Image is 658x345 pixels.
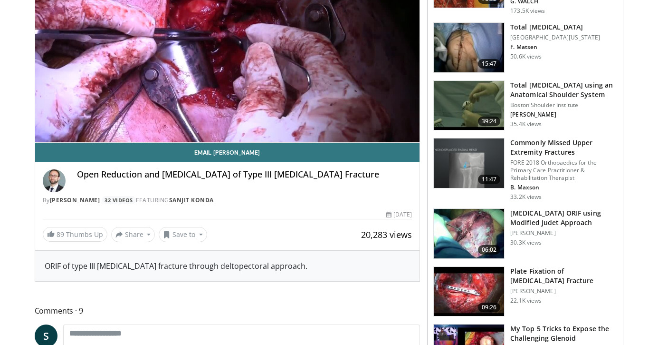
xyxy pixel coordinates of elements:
[45,260,410,272] div: ORIF of type III [MEDICAL_DATA] fracture through deltopectoral approach.
[510,239,542,246] p: 30.3K views
[57,230,64,239] span: 89
[478,303,501,312] span: 09:26
[434,138,504,188] img: b2c65235-e098-4cd2-ab0f-914df5e3e270.150x105_q85_crop-smart_upscale.jpg
[510,7,545,15] p: 173.5K views
[434,209,504,258] img: 322858_0000_1.png.150x105_q85_crop-smart_upscale.jpg
[510,159,617,182] p: FORE 2018 Orthopaedics for the Primary Care Practitioner & Rehabilitation Therapist
[510,138,617,157] h3: Commonly Missed Upper Extremity Fractures
[510,43,600,51] p: F. Matsen
[434,81,504,130] img: 38824_0000_3.png.150x105_q85_crop-smart_upscale.jpg
[434,23,504,72] img: 38826_0000_3.png.150x105_q85_crop-smart_upscale.jpg
[510,111,617,118] p: [PERSON_NAME]
[510,22,600,32] h3: Total [MEDICAL_DATA]
[77,169,412,180] h4: Open Reduction and [MEDICAL_DATA] of Type III [MEDICAL_DATA] Fracture
[510,229,617,237] p: [PERSON_NAME]
[169,196,214,204] a: Sanjit Konda
[510,120,542,128] p: 35.4K views
[478,175,501,184] span: 11:47
[510,297,542,305] p: 22.1K views
[35,143,420,162] a: Email [PERSON_NAME]
[361,229,412,240] span: 20,283 views
[43,227,107,242] a: 89 Thumbs Up
[35,305,420,317] span: Comments 9
[510,208,617,227] h3: [MEDICAL_DATA] ORIF using Modified Judet Approach
[50,196,100,204] a: [PERSON_NAME]
[478,245,501,255] span: 06:02
[43,169,66,192] img: Avatar
[434,267,504,316] img: Picture_4_42_2.png.150x105_q85_crop-smart_upscale.jpg
[510,266,617,286] h3: Plate Fixation of [MEDICAL_DATA] Fracture
[43,196,412,205] div: By FEATURING
[433,208,617,259] a: 06:02 [MEDICAL_DATA] ORIF using Modified Judet Approach [PERSON_NAME] 30.3K views
[478,59,501,69] span: 15:47
[510,101,617,109] p: Boston Shoulder Institute
[510,53,542,60] p: 50.6K views
[433,80,617,131] a: 39:24 Total [MEDICAL_DATA] using an Anatomical Shoulder System Boston Shoulder Institute [PERSON_...
[386,210,412,219] div: [DATE]
[510,184,617,191] p: B. Maxson
[510,34,600,41] p: [GEOGRAPHIC_DATA][US_STATE]
[510,324,617,343] h3: My Top 5 Tricks to Expose the Challenging Glenoid
[510,80,617,99] h3: Total [MEDICAL_DATA] using an Anatomical Shoulder System
[433,266,617,317] a: 09:26 Plate Fixation of [MEDICAL_DATA] Fracture [PERSON_NAME] 22.1K views
[159,227,207,242] button: Save to
[433,138,617,201] a: 11:47 Commonly Missed Upper Extremity Fractures FORE 2018 Orthopaedics for the Primary Care Pract...
[510,287,617,295] p: [PERSON_NAME]
[111,227,155,242] button: Share
[478,117,501,126] span: 39:24
[510,193,542,201] p: 33.2K views
[102,196,136,204] a: 32 Videos
[433,22,617,73] a: 15:47 Total [MEDICAL_DATA] [GEOGRAPHIC_DATA][US_STATE] F. Matsen 50.6K views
